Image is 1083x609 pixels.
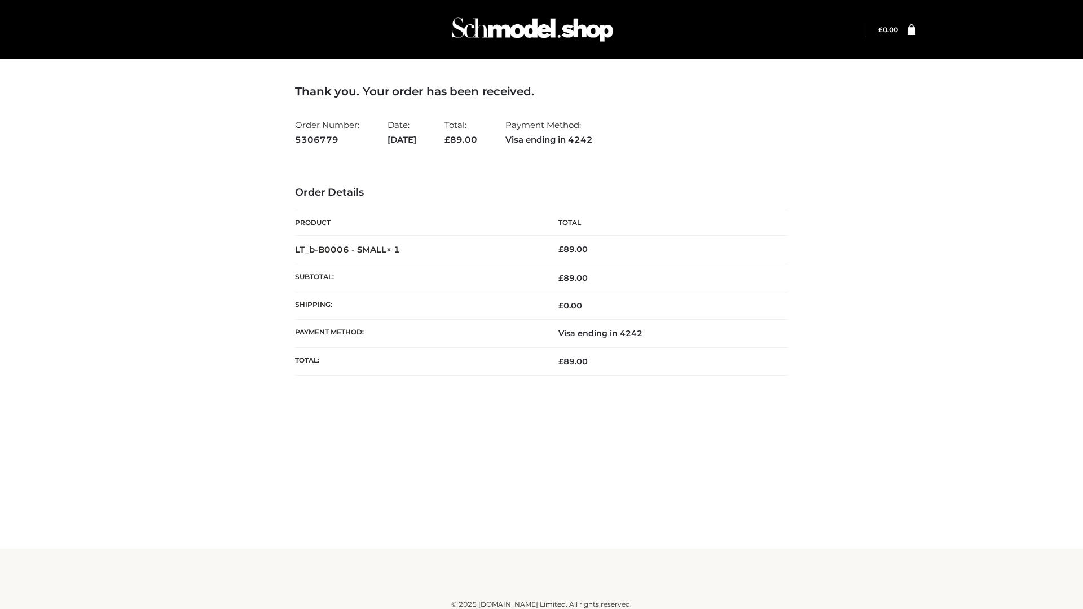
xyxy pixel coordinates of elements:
[295,133,359,147] strong: 5306779
[878,25,898,34] a: £0.00
[295,320,541,347] th: Payment method:
[388,133,416,147] strong: [DATE]
[295,187,788,199] h3: Order Details
[388,115,416,149] li: Date:
[295,85,788,98] h3: Thank you. Your order has been received.
[541,320,788,347] td: Visa ending in 4242
[448,7,617,52] img: Schmodel Admin 964
[444,115,477,149] li: Total:
[444,134,477,145] span: 89.00
[558,356,588,367] span: 89.00
[558,301,582,311] bdi: 0.00
[295,115,359,149] li: Order Number:
[295,210,541,236] th: Product
[505,133,593,147] strong: Visa ending in 4242
[444,134,450,145] span: £
[295,264,541,292] th: Subtotal:
[558,273,563,283] span: £
[295,244,400,255] strong: LT_b-B0006 - SMALL
[878,25,883,34] span: £
[558,244,588,254] bdi: 89.00
[295,347,541,375] th: Total:
[541,210,788,236] th: Total
[558,244,563,254] span: £
[505,115,593,149] li: Payment Method:
[558,273,588,283] span: 89.00
[558,356,563,367] span: £
[878,25,898,34] bdi: 0.00
[386,244,400,255] strong: × 1
[558,301,563,311] span: £
[295,292,541,320] th: Shipping:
